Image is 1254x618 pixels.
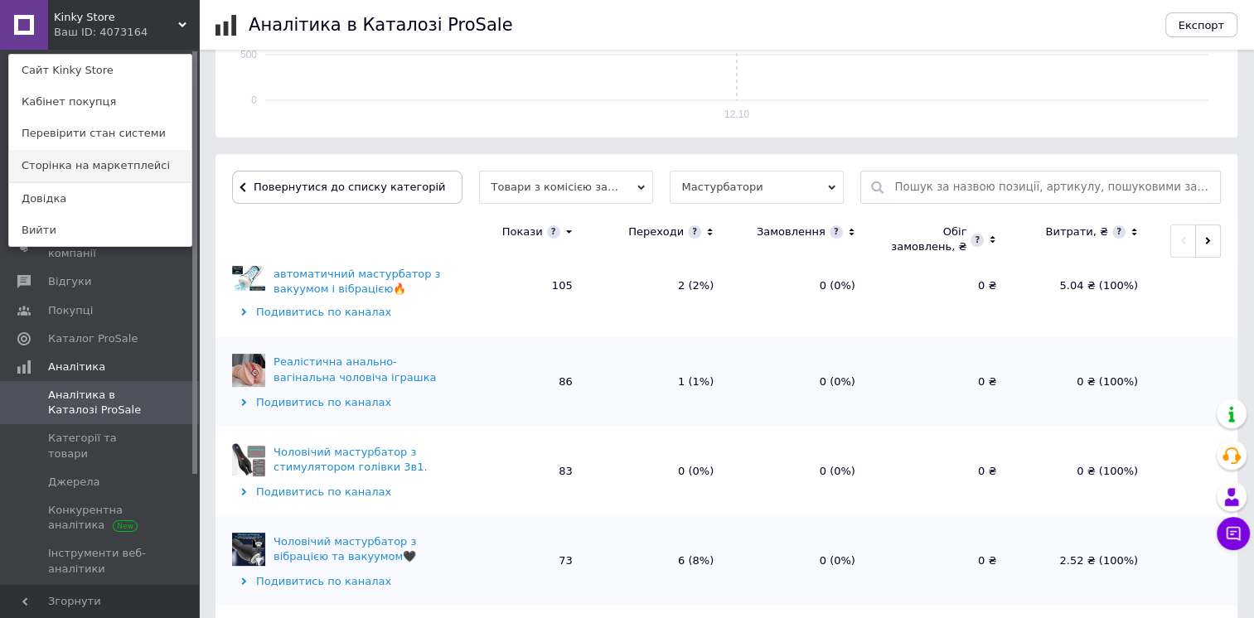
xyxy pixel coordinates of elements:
text: 0 [251,94,257,106]
img: Реалістична анально-вагінальна чоловіча іграшка [232,354,265,387]
td: 105 [448,235,589,337]
span: Товари з комісією за замовлення [479,171,653,204]
div: Подивитись по каналах [232,574,443,589]
img: Чоловічий мастурбатор з стимулятором голівки 3в1. [232,443,265,476]
td: 0 ₴ [872,516,1014,606]
td: 0 (0%) [730,516,872,606]
span: Відгуки [48,274,91,289]
div: Чоловічий мастурбатор з стимулятором голівки 3в1. [274,445,443,475]
a: Сайт Kinky Store [9,55,191,86]
td: 0 ₴ (100%) [1013,337,1155,427]
div: Чоловіча секс-іграшка — автоматичний мастурбатор з вакуумом і вібрацією🔥 [274,252,443,297]
div: Переходи [628,225,684,239]
div: Подивитись по каналах [232,305,443,320]
span: Мастурбатори [670,171,844,204]
span: Конкурентна аналітика [48,503,153,533]
span: Категорії та товари [48,431,153,461]
td: 0 (0%) [730,337,872,427]
td: 83 [448,427,589,516]
div: Покази [502,225,543,239]
div: Ваш ID: 4073164 [54,25,123,40]
span: Аналітика в Каталозі ProSale [48,388,153,418]
text: 12.10 [724,109,749,120]
a: Кабінет покупця [9,86,191,118]
span: Kinky Store [54,10,178,25]
span: Джерела [48,475,99,490]
td: 0 ₴ [872,235,1014,337]
td: 2.52 ₴ (100%) [1013,516,1155,606]
button: Чат з покупцем [1217,517,1250,550]
button: Експорт [1165,12,1238,37]
td: 73 [448,516,589,606]
td: 6 (8%) [589,516,731,606]
div: Чоловічий мастурбатор з вібрацією та вакуумом🖤 [274,534,443,564]
td: 0 ₴ [872,427,1014,516]
td: 0 (0%) [730,235,872,337]
td: 0 ₴ (100%) [1013,427,1155,516]
button: Повернутися до списку категорій [232,171,462,204]
td: 0 ₴ [872,337,1014,427]
div: Обіг замовлень, ₴ [888,225,967,254]
div: Подивитись по каналах [232,485,443,500]
span: Аналітика [48,360,105,374]
td: 0 (0%) [589,427,731,516]
td: 1 (1%) [589,337,731,427]
a: Сторінка на маркетплейсі [9,150,191,181]
a: Перевірити стан системи [9,118,191,149]
div: Замовлення [757,225,826,239]
td: 2 (2%) [589,235,731,337]
img: Чоловічий мастурбатор з вібрацією та вакуумом🖤 [232,533,265,566]
td: 0 (0%) [730,427,872,516]
a: Довідка [9,183,191,215]
img: Чоловіча секс-іграшка — автоматичний мастурбатор з вакуумом і вібрацією🔥 [232,258,265,291]
input: Пошук за назвою позиції, артикулу, пошуковими запитами [894,171,1212,203]
a: Вийти [9,215,191,246]
h1: Аналітика в Каталозі ProSale [249,15,512,35]
td: 5.04 ₴ (100%) [1013,235,1155,337]
div: Подивитись по каналах [232,395,443,410]
div: Реалістична анально-вагінальна чоловіча іграшка [274,355,443,384]
span: Експорт [1179,19,1225,31]
span: Каталог ProSale [48,331,138,346]
span: Повернутися до списку категорій [249,181,445,193]
span: Інструменти веб-аналітики [48,546,153,576]
div: Витрати, ₴ [1045,225,1108,239]
span: Покупці [48,303,93,318]
text: 500 [240,49,257,60]
td: 86 [448,337,589,427]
